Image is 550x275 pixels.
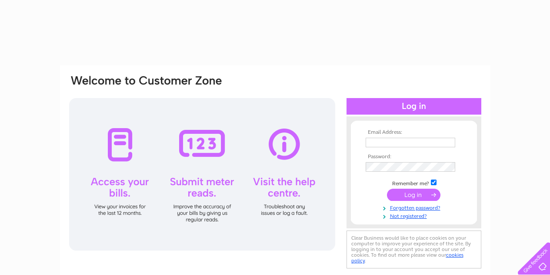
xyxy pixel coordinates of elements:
[363,178,464,187] td: Remember me?
[366,211,464,220] a: Not registered?
[363,129,464,136] th: Email Address:
[366,203,464,211] a: Forgotten password?
[351,252,463,264] a: cookies policy
[363,154,464,160] th: Password:
[347,231,481,268] div: Clear Business would like to place cookies on your computer to improve your experience of the sit...
[387,189,440,201] input: Submit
